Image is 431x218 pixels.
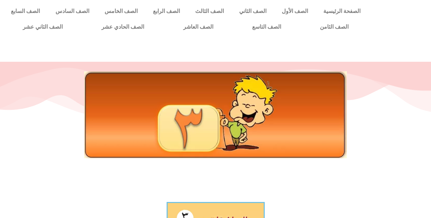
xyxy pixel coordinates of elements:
a: الصف العاشر [164,19,233,35]
a: الصف الثاني عشر [3,19,82,35]
a: الصف الأول [274,3,315,19]
a: الصف الرابع [145,3,187,19]
a: الصفحة الرئيسية [315,3,368,19]
a: الصف الثالث [187,3,231,19]
a: الصف الثامن [301,19,368,35]
a: الصف الخامس [97,3,145,19]
a: الصف الثاني [231,3,274,19]
a: الصف التاسع [233,19,301,35]
a: الصف السادس [48,3,97,19]
a: الصف السابع [3,3,48,19]
a: الصف الحادي عشر [82,19,164,35]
